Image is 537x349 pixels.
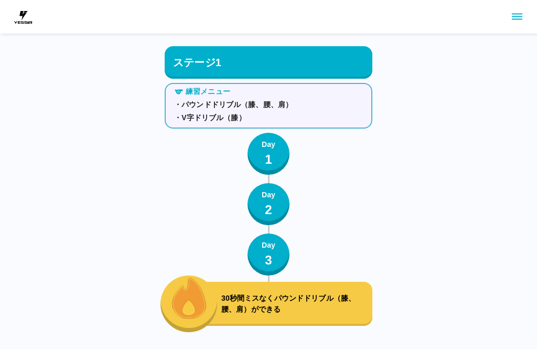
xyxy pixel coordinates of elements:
img: dummy [13,6,34,27]
p: Day [262,240,275,251]
p: Day [262,139,275,150]
button: sidemenu [508,8,526,26]
p: 2 [265,200,272,219]
img: fire_icon [171,276,207,319]
p: 3 [265,251,272,270]
button: Day1 [248,133,289,175]
p: ステージ1 [173,55,221,70]
button: Day2 [248,183,289,225]
p: 1 [265,150,272,169]
p: 練習メニュー [186,86,230,97]
p: Day [262,189,275,200]
button: fire_icon [160,276,217,332]
p: 30秒間ミスなくパウンドドリブル（膝、腰、肩）ができる [221,293,368,315]
button: Day3 [248,234,289,276]
p: ・V字ドリブル（膝） [174,112,363,123]
p: ・パウンドドリブル（膝、腰、肩） [174,99,363,110]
